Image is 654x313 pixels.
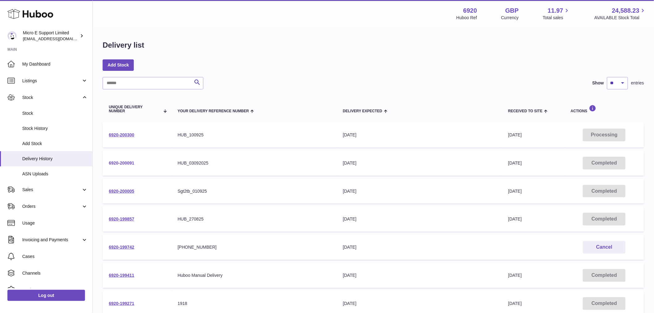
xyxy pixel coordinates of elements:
[592,80,604,86] label: Show
[501,15,519,21] div: Currency
[109,273,134,278] a: 6920-199411
[22,171,88,177] span: ASN Uploads
[7,31,17,41] img: internalAdmin-6920@internal.huboo.com
[505,6,519,15] strong: GBP
[343,272,496,278] div: [DATE]
[103,59,134,71] a: Add Stock
[109,161,134,165] a: 6920-200091
[109,245,134,250] a: 6920-199742
[508,161,522,165] span: [DATE]
[178,188,331,194] div: Sgt2tb_010925
[22,110,88,116] span: Stock
[22,237,81,243] span: Invoicing and Payments
[612,6,639,15] span: 24,588.23
[22,61,88,67] span: My Dashboard
[178,272,331,278] div: Huboo Manual Delivery
[508,132,522,137] span: [DATE]
[109,132,134,137] a: 6920-200300
[178,160,331,166] div: HUB_03092025
[22,95,81,101] span: Stock
[23,30,79,42] div: Micro E Support Limited
[178,301,331,307] div: 1918
[508,189,522,194] span: [DATE]
[343,301,496,307] div: [DATE]
[343,188,496,194] div: [DATE]
[22,141,88,147] span: Add Stock
[22,187,81,193] span: Sales
[7,290,85,301] a: Log out
[22,270,88,276] span: Channels
[571,105,638,113] div: Actions
[178,132,331,138] div: HUB_100925
[543,15,570,21] span: Total sales
[22,254,88,259] span: Cases
[583,241,626,254] button: Cancel
[508,301,522,306] span: [DATE]
[343,244,496,250] div: [DATE]
[594,6,647,21] a: 24,588.23 AVAILABLE Stock Total
[508,109,542,113] span: Received to Site
[631,80,644,86] span: entries
[22,220,88,226] span: Usage
[508,217,522,221] span: [DATE]
[343,132,496,138] div: [DATE]
[109,105,160,113] span: Unique Delivery Number
[22,126,88,131] span: Stock History
[22,287,88,293] span: Settings
[23,36,91,41] span: [EMAIL_ADDRESS][DOMAIN_NAME]
[109,189,134,194] a: 6920-200005
[548,6,563,15] span: 11.97
[457,15,477,21] div: Huboo Ref
[343,109,382,113] span: Delivery Expected
[343,160,496,166] div: [DATE]
[543,6,570,21] a: 11.97 Total sales
[508,273,522,278] span: [DATE]
[22,78,81,84] span: Listings
[109,217,134,221] a: 6920-199857
[594,15,647,21] span: AVAILABLE Stock Total
[343,216,496,222] div: [DATE]
[178,244,331,250] div: [PHONE_NUMBER]
[22,204,81,209] span: Orders
[463,6,477,15] strong: 6920
[109,301,134,306] a: 6920-199271
[22,156,88,162] span: Delivery History
[178,109,249,113] span: Your Delivery Reference Number
[178,216,331,222] div: HUB_270825
[103,40,144,50] h1: Delivery list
